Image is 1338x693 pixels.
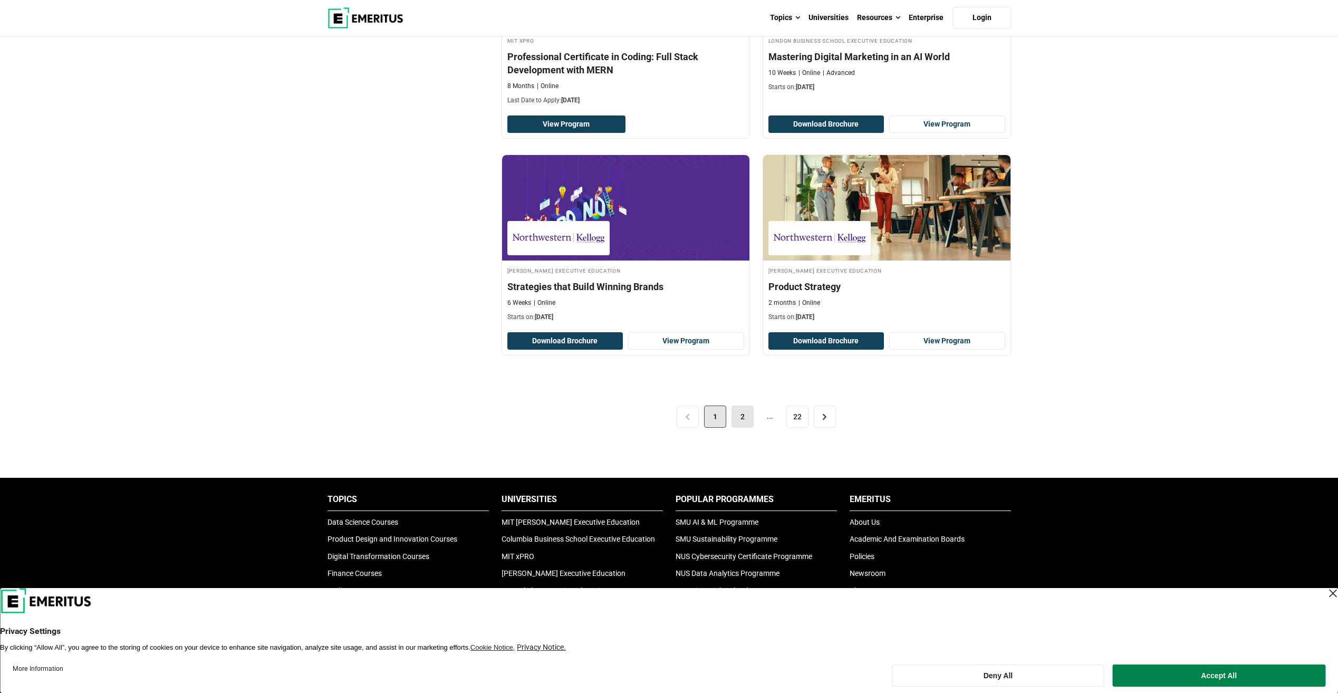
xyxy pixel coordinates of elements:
[850,518,880,526] a: About Us
[889,115,1005,133] a: View Program
[731,406,754,428] a: 2
[676,586,801,595] a: NTU Financial Technology Programme
[763,155,1010,327] a: Product Design and Innovation Course by Kellogg Executive Education - August 28, 2025 Kellogg Exe...
[502,155,749,261] img: Strategies that Build Winning Brands | Online Sales and Marketing Course
[798,299,820,307] p: Online
[507,299,531,307] p: 6 Weeks
[796,83,814,91] span: [DATE]
[768,266,1005,275] h4: [PERSON_NAME] Executive Education
[676,518,758,526] a: SMU AI & ML Programme
[814,406,836,428] a: >
[507,36,744,45] h4: MIT xPRO
[768,36,1005,45] h4: London Business School Executive Education
[676,535,777,543] a: SMU Sustainability Programme
[507,96,744,105] p: Last Date to Apply:
[537,82,559,91] p: Online
[513,226,604,250] img: Kellogg Executive Education
[507,115,626,133] a: View Program
[768,69,796,78] p: 10 Weeks
[507,332,623,350] button: Download Brochure
[502,535,655,543] a: Columbia Business School Executive Education
[768,115,884,133] button: Download Brochure
[704,406,726,428] span: 1
[507,266,744,275] h4: [PERSON_NAME] Executive Education
[628,332,744,350] a: View Program
[561,97,580,104] span: [DATE]
[953,7,1011,29] a: Login
[502,518,640,526] a: MIT [PERSON_NAME] Executive Education
[502,569,625,577] a: [PERSON_NAME] Executive Education
[759,406,781,428] span: ...
[768,299,796,307] p: 2 months
[823,69,855,78] p: Advanced
[507,313,744,322] p: Starts on:
[535,313,553,321] span: [DATE]
[328,586,379,595] a: Coding Courses
[502,552,534,561] a: MIT xPRO
[507,280,744,293] h4: Strategies that Build Winning Brands
[768,332,884,350] button: Download Brochure
[328,535,457,543] a: Product Design and Innovation Courses
[328,518,398,526] a: Data Science Courses
[763,155,1010,261] img: Product Strategy | Online Product Design and Innovation Course
[796,313,814,321] span: [DATE]
[768,50,1005,63] h4: Mastering Digital Marketing in an AI World
[502,586,608,595] a: UC Berkeley Executive Education
[850,569,885,577] a: Newsroom
[507,50,744,76] h4: Professional Certificate in Coding: Full Stack Development with MERN
[850,552,874,561] a: Policies
[768,83,1005,92] p: Starts on:
[798,69,820,78] p: Online
[507,82,534,91] p: 8 Months
[774,226,865,250] img: Kellogg Executive Education
[502,155,749,327] a: Sales and Marketing Course by Kellogg Executive Education - August 28, 2025 Kellogg Executive Edu...
[328,569,382,577] a: Finance Courses
[328,552,429,561] a: Digital Transformation Courses
[786,406,808,428] a: 22
[889,332,1005,350] a: View Program
[850,535,965,543] a: Academic And Examination Boards
[850,586,864,595] a: Blog
[676,552,812,561] a: NUS Cybersecurity Certificate Programme
[768,280,1005,293] h4: Product Strategy
[676,569,779,577] a: NUS Data Analytics Programme
[534,299,555,307] p: Online
[768,313,1005,322] p: Starts on:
